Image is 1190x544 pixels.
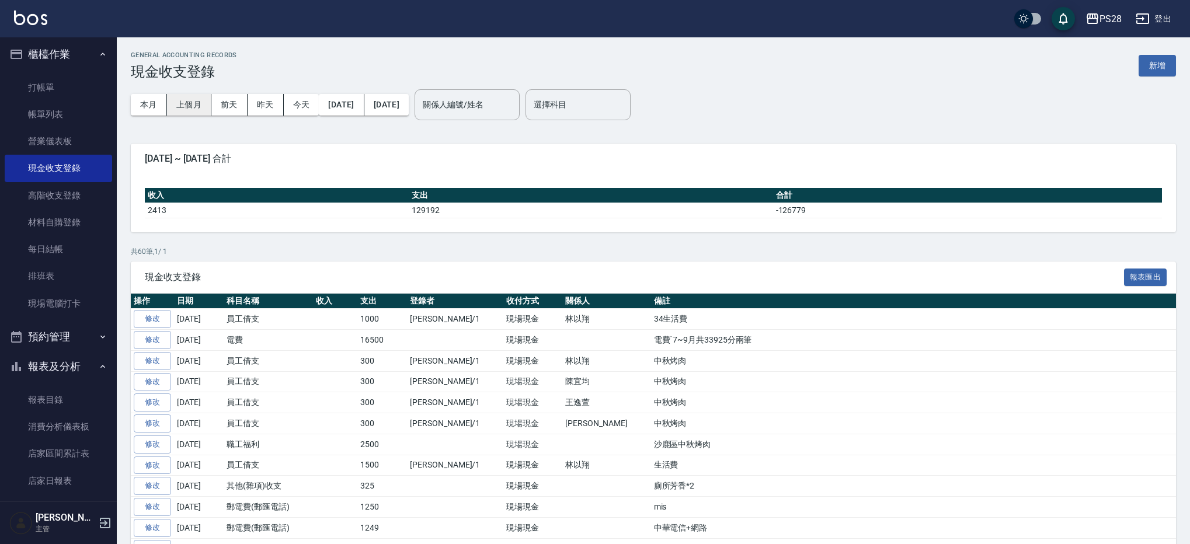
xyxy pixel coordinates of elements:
[357,309,407,330] td: 1000
[364,94,409,116] button: [DATE]
[357,413,407,434] td: 300
[503,392,562,413] td: 現場現金
[174,517,224,538] td: [DATE]
[5,494,112,521] a: 店家排行榜
[1131,8,1176,30] button: 登出
[131,64,237,80] h3: 現金收支登錄
[174,392,224,413] td: [DATE]
[503,497,562,518] td: 現場現金
[319,94,364,116] button: [DATE]
[5,128,112,155] a: 營業儀表板
[562,309,650,330] td: 林以翔
[224,294,313,309] th: 科目名稱
[224,517,313,538] td: 郵電費(郵匯電話)
[503,517,562,538] td: 現場現金
[36,524,95,534] p: 主管
[224,455,313,476] td: 員工借支
[357,392,407,413] td: 300
[651,294,1176,309] th: 備註
[503,455,562,476] td: 現場現金
[224,309,313,330] td: 員工借支
[562,455,650,476] td: 林以翔
[248,94,284,116] button: 昨天
[145,188,409,203] th: 收入
[174,350,224,371] td: [DATE]
[407,371,503,392] td: [PERSON_NAME]/1
[562,392,650,413] td: 王逸萱
[224,392,313,413] td: 員工借支
[407,309,503,330] td: [PERSON_NAME]/1
[131,94,167,116] button: 本月
[1124,268,1167,287] button: 報表匯出
[174,371,224,392] td: [DATE]
[134,352,171,370] a: 修改
[503,309,562,330] td: 現場現金
[5,290,112,317] a: 現場電腦打卡
[145,203,409,218] td: 2413
[503,330,562,351] td: 現場現金
[651,434,1176,455] td: 沙鹿區中秋烤肉
[224,413,313,434] td: 員工借支
[357,434,407,455] td: 2500
[1124,271,1167,282] a: 報表匯出
[5,236,112,263] a: 每日結帳
[503,350,562,371] td: 現場現金
[224,371,313,392] td: 員工借支
[562,294,650,309] th: 關係人
[407,294,503,309] th: 登錄者
[224,350,313,371] td: 員工借支
[503,476,562,497] td: 現場現金
[167,94,211,116] button: 上個月
[651,350,1176,371] td: 中秋烤肉
[224,476,313,497] td: 其他(雜項)收支
[131,294,174,309] th: 操作
[313,294,358,309] th: 收入
[651,392,1176,413] td: 中秋烤肉
[1081,7,1126,31] button: PS28
[503,371,562,392] td: 現場現金
[131,246,1176,257] p: 共 60 筆, 1 / 1
[174,497,224,518] td: [DATE]
[409,203,773,218] td: 129192
[134,435,171,454] a: 修改
[9,511,33,535] img: Person
[562,371,650,392] td: 陳宜均
[284,94,319,116] button: 今天
[503,434,562,455] td: 現場現金
[1052,7,1075,30] button: save
[224,330,313,351] td: 電費
[357,476,407,497] td: 325
[211,94,248,116] button: 前天
[651,497,1176,518] td: mis
[407,413,503,434] td: [PERSON_NAME]/1
[651,309,1176,330] td: 34生活費
[651,330,1176,351] td: 電費˙7~9月共33925分兩筆
[174,413,224,434] td: [DATE]
[134,498,171,516] a: 修改
[562,350,650,371] td: 林以翔
[145,153,1162,165] span: [DATE] ~ [DATE] 合計
[174,330,224,351] td: [DATE]
[1139,60,1176,71] a: 新增
[357,497,407,518] td: 1250
[5,209,112,236] a: 材料自購登錄
[145,271,1124,283] span: 現金收支登錄
[134,373,171,391] a: 修改
[134,414,171,433] a: 修改
[5,413,112,440] a: 消費分析儀表板
[134,519,171,537] a: 修改
[5,440,112,467] a: 店家區間累計表
[131,51,237,59] h2: GENERAL ACCOUNTING RECORDS
[5,351,112,382] button: 報表及分析
[407,350,503,371] td: [PERSON_NAME]/1
[14,11,47,25] img: Logo
[5,74,112,101] a: 打帳單
[357,517,407,538] td: 1249
[357,294,407,309] th: 支出
[174,455,224,476] td: [DATE]
[134,393,171,412] a: 修改
[5,322,112,352] button: 預約管理
[5,101,112,128] a: 帳單列表
[503,413,562,434] td: 現場現金
[134,477,171,495] a: 修改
